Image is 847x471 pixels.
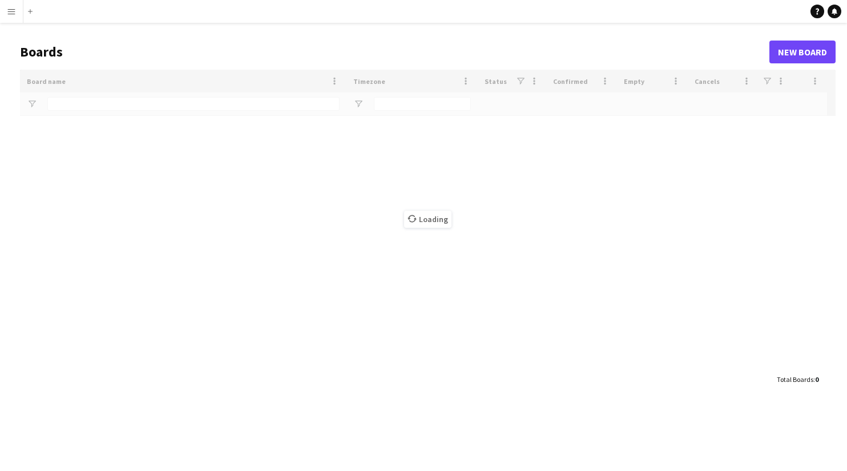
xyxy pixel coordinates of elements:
span: 0 [815,375,818,384]
span: Loading [404,211,451,228]
a: New Board [769,41,836,63]
span: Total Boards [777,375,813,384]
h1: Boards [20,43,769,61]
div: : [777,368,818,391]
